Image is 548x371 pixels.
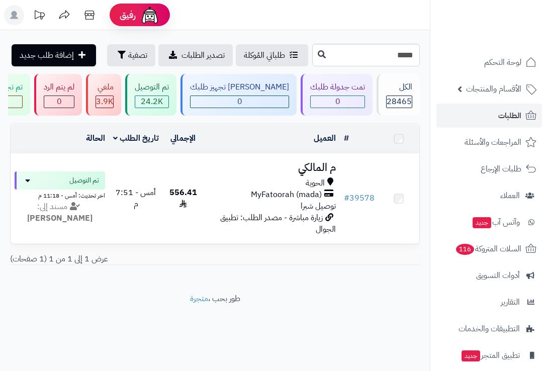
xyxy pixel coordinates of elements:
span: 116 [456,244,474,255]
a: ملغي 3.9K [84,74,123,116]
a: طلباتي المُوكلة [236,44,308,66]
strong: [PERSON_NAME] [27,212,93,224]
div: [PERSON_NAME] تجهيز طلبك [190,81,289,93]
a: تمت جدولة طلبك 0 [299,74,375,116]
a: طلبات الإرجاع [436,157,542,181]
a: الحالة [86,132,105,144]
div: تم التوصيل [135,81,169,93]
span: لوحة التحكم [484,55,521,69]
a: تم التوصيل 24.2K [123,74,178,116]
span: الطلبات [498,109,521,123]
span: وآتس آب [472,215,520,229]
a: العملاء [436,183,542,208]
a: التطبيقات والخدمات [436,317,542,341]
div: مسند إلى: [7,201,113,224]
span: السلات المتروكة [455,242,521,256]
a: الطلبات [436,104,542,128]
img: logo-2.png [480,27,538,48]
div: تمت جدولة طلبك [310,81,365,93]
a: متجرة [190,293,208,305]
a: لوحة التحكم [436,50,542,74]
span: 3.9K [96,96,113,108]
a: تاريخ الطلب [113,132,159,144]
span: زيارة مباشرة - مصدر الطلب: تطبيق الجوال [220,212,336,235]
div: ملغي [96,81,114,93]
a: وآتس آبجديد [436,210,542,234]
div: 24205 [135,96,168,108]
span: تم التوصيل [69,175,99,185]
img: ai-face.png [140,5,160,25]
div: لم يتم الرد [44,81,74,93]
a: السلات المتروكة116 [436,237,542,261]
span: جديد [462,350,480,361]
span: 556.41 [169,187,197,210]
a: تحديثات المنصة [27,5,52,28]
span: الأقسام والمنتجات [466,82,521,96]
a: لم يتم الرد 0 [32,74,84,116]
span: 28465 [387,96,412,108]
span: طلبات الإرجاع [481,162,521,176]
span: تطبيق المتجر [461,348,520,362]
a: الكل28465 [375,74,422,116]
span: الحوية [306,177,325,189]
span: 0 [191,96,289,108]
div: 3880 [96,96,113,108]
span: # [344,192,349,204]
a: أدوات التسويق [436,263,542,288]
span: 24.2K [135,96,168,108]
div: الكل [386,81,412,93]
span: إضافة طلب جديد [20,49,74,61]
span: طلباتي المُوكلة [244,49,285,61]
a: العميل [314,132,336,144]
a: تطبيق المتجرجديد [436,343,542,367]
a: التقارير [436,290,542,314]
div: اخر تحديث: أمس - 11:18 م [15,190,105,200]
span: MyFatoorah (mada) [251,189,322,201]
span: أمس - 7:51 م [116,187,156,210]
span: رفيق [120,9,136,21]
a: #39578 [344,192,375,204]
span: توصيل شبرا [301,200,336,212]
a: [PERSON_NAME] تجهيز طلبك 0 [178,74,299,116]
span: المراجعات والأسئلة [465,135,521,149]
h3: م المالكي [208,162,336,173]
a: تصدير الطلبات [158,44,233,66]
a: إضافة طلب جديد [12,44,96,66]
a: المراجعات والأسئلة [436,130,542,154]
span: العملاء [500,189,520,203]
div: عرض 1 إلى 1 من 1 (1 صفحات) [3,253,427,265]
a: # [344,132,349,144]
span: أدوات التسويق [476,268,520,283]
button: تصفية [107,44,155,66]
span: التقارير [501,295,520,309]
span: تصدير الطلبات [181,49,225,61]
span: 0 [44,96,74,108]
span: 0 [311,96,364,108]
a: الإجمالي [170,132,196,144]
span: التطبيقات والخدمات [459,322,520,336]
span: تصفية [128,49,147,61]
span: جديد [473,217,491,228]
